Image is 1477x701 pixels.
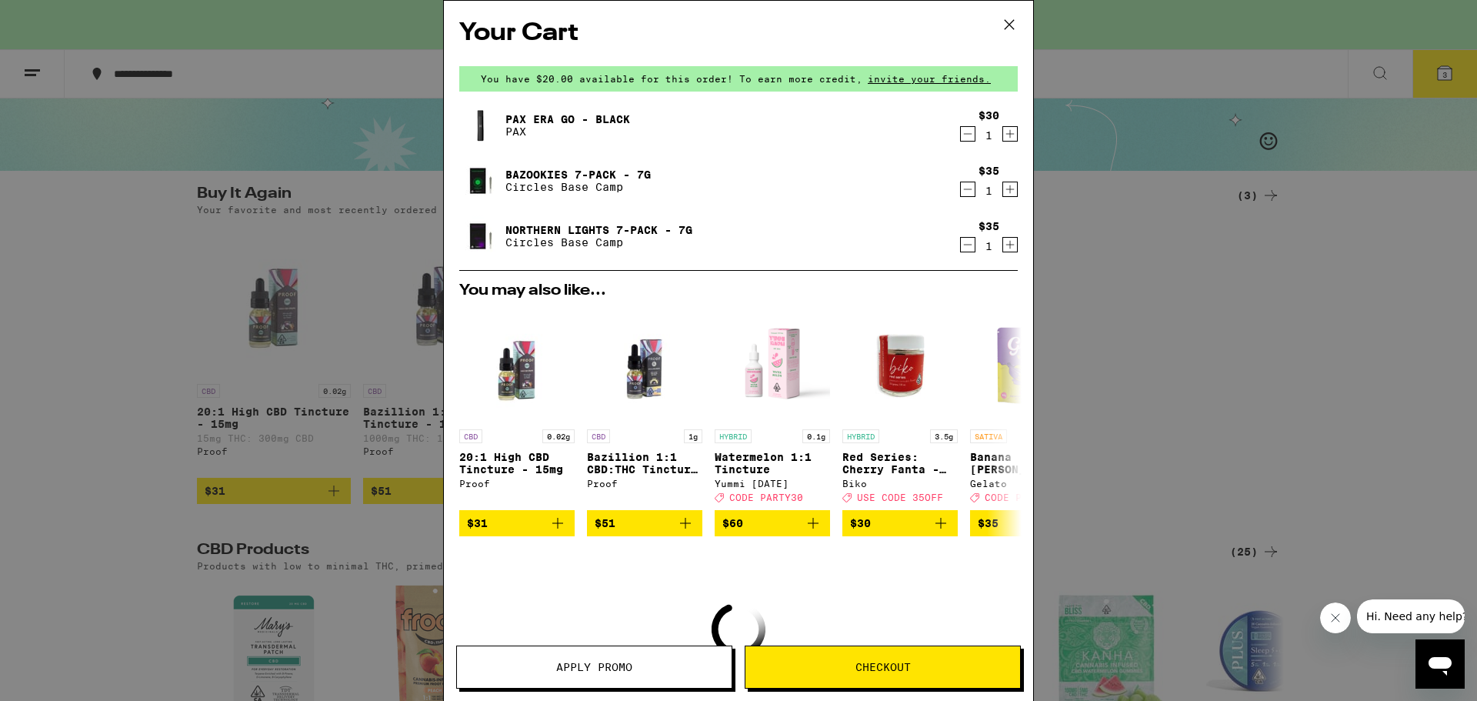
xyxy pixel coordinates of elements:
div: $30 [979,109,999,122]
button: Add to bag [970,510,1085,536]
div: Biko [842,479,958,489]
img: Proof - 20:1 High CBD Tincture - 15mg [459,306,575,422]
button: Increment [1002,237,1018,252]
span: $35 [978,517,999,529]
a: Open page for Watermelon 1:1 Tincture from Yummi Karma [715,306,830,510]
img: Bazookies 7-Pack - 7g [459,159,502,202]
p: Circles Base Camp [505,236,692,249]
img: Biko - Red Series: Cherry Fanta - 3.5g [842,306,958,422]
div: Proof [459,479,575,489]
img: Yummi Karma - Watermelon 1:1 Tincture [715,306,830,422]
a: Northern Lights 7-Pack - 7g [505,224,692,236]
button: Add to bag [587,510,702,536]
h2: You may also like... [459,283,1018,299]
p: Red Series: Cherry Fanta - 3.5g [842,451,958,476]
div: 1 [979,185,999,197]
p: CBD [587,429,610,443]
iframe: Close message [1320,603,1351,633]
p: 20:1 High CBD Tincture - 15mg [459,451,575,476]
span: invite your friends. [862,74,996,84]
span: $31 [467,517,488,529]
p: Watermelon 1:1 Tincture [715,451,830,476]
a: Open page for Red Series: Cherry Fanta - 3.5g from Biko [842,306,958,510]
img: Proof - Bazillion 1:1 CBD:THC Tincture - 1000mg [587,306,702,422]
button: Increment [1002,126,1018,142]
img: Gelato - Banana Runtz - 3.5g [970,306,1085,422]
button: Decrement [960,126,975,142]
iframe: Message from company [1357,599,1465,633]
span: USE CODE 35OFF [857,492,943,502]
span: CODE PARTY30 [729,492,803,502]
span: Apply Promo [556,662,632,673]
p: SATIVA [970,429,1007,443]
div: $35 [979,220,999,232]
a: PAX Era Go - Black [505,113,630,125]
button: Decrement [960,182,975,197]
span: $51 [595,517,615,529]
p: 1g [684,429,702,443]
a: Open page for Banana Runtz - 3.5g from Gelato [970,306,1085,510]
div: 1 [979,129,999,142]
p: 0.1g [802,429,830,443]
div: 1 [979,240,999,252]
p: HYBRID [715,429,752,443]
button: Apply Promo [456,646,732,689]
p: PAX [505,125,630,138]
span: $30 [850,517,871,529]
div: You have $20.00 available for this order! To earn more credit,invite your friends. [459,66,1018,92]
img: PAX Era Go - Black [459,104,502,147]
div: $35 [979,165,999,177]
h2: Your Cart [459,16,1018,51]
p: 3.5g [930,429,958,443]
p: Bazillion 1:1 CBD:THC Tincture - 1000mg [587,451,702,476]
span: $60 [722,517,743,529]
p: Circles Base Camp [505,181,651,193]
iframe: Button to launch messaging window [1415,639,1465,689]
p: Banana [PERSON_NAME] - 3.5g [970,451,1085,476]
p: 0.02g [542,429,575,443]
span: Checkout [855,662,911,673]
a: Open page for Bazillion 1:1 CBD:THC Tincture - 1000mg from Proof [587,306,702,510]
span: You have $20.00 available for this order! To earn more credit, [481,74,862,84]
a: Open page for 20:1 High CBD Tincture - 15mg from Proof [459,306,575,510]
div: Yummi [DATE] [715,479,830,489]
button: Decrement [960,237,975,252]
a: Bazookies 7-Pack - 7g [505,169,651,181]
button: Add to bag [459,510,575,536]
span: CODE PARTY30 [985,492,1059,502]
div: Gelato [970,479,1085,489]
button: Add to bag [842,510,958,536]
button: Increment [1002,182,1018,197]
div: Proof [587,479,702,489]
button: Add to bag [715,510,830,536]
span: Hi. Need any help? [9,11,111,23]
button: Checkout [745,646,1021,689]
img: Northern Lights 7-Pack - 7g [459,215,502,258]
p: HYBRID [842,429,879,443]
